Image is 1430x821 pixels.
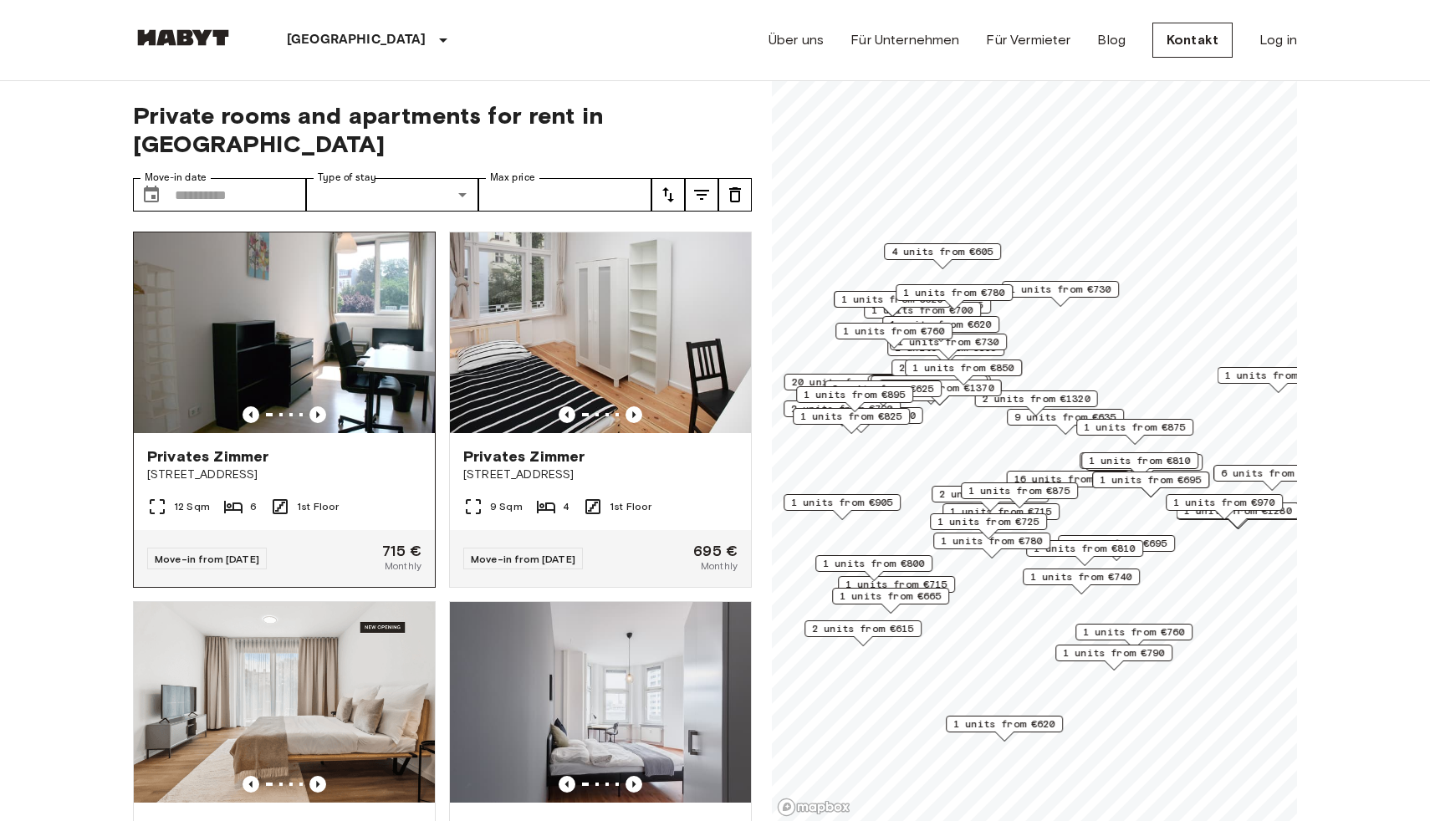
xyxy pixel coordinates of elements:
span: 1 units from €715 [845,577,947,592]
span: 1 units from €1370 [886,380,994,395]
span: [STREET_ADDRESS] [147,467,421,483]
span: 1 units from €1100 [1225,368,1333,383]
img: Marketing picture of unit DE-01-041-02M [134,232,435,433]
label: Max price [490,171,535,185]
img: Marketing picture of unit DE-01-232-03M [450,232,751,433]
label: Type of stay [318,171,376,185]
span: 1 units from €1200 [808,408,916,423]
span: 1 units from €1280 [1184,503,1292,518]
button: Previous image [309,406,326,423]
span: 3 units from €625 [832,381,934,396]
div: Map marker [835,323,952,349]
span: Move-in from [DATE] [471,553,575,565]
span: Move-in from [DATE] [155,553,259,565]
a: Für Vermieter [986,30,1070,50]
div: Map marker [932,486,1049,512]
div: Map marker [1023,569,1140,594]
span: Private rooms and apartments for rent in [GEOGRAPHIC_DATA] [133,101,752,158]
div: Map marker [1007,471,1130,497]
img: Marketing picture of unit DE-01-047-05H [450,602,751,803]
div: Map marker [1092,472,1209,497]
span: 1st Floor [610,499,651,514]
span: 6 units from €645 [1221,466,1323,481]
div: Map marker [1080,452,1197,478]
div: Map marker [896,284,1013,310]
a: Für Unternehmen [850,30,959,50]
span: 2 units from €790 [791,401,893,416]
span: 1 units from €825 [800,409,902,424]
label: Move-in date [145,171,207,185]
div: Map marker [1075,624,1193,650]
span: 2 units from €695 [1065,536,1167,551]
span: 1st Floor [297,499,339,514]
span: 1 units from €620 [890,317,992,332]
div: Map marker [871,375,988,401]
span: 1 units from €715 [950,504,1052,519]
span: 1 units from €740 [1030,569,1132,584]
span: 9 Sqm [490,499,523,514]
a: Blog [1097,30,1126,50]
div: Map marker [834,291,951,317]
button: Previous image [559,776,575,793]
span: Privates Zimmer [463,446,585,467]
a: Kontakt [1152,23,1233,58]
div: Map marker [784,400,901,426]
span: 4 units from €605 [891,244,993,259]
span: 2 units from €615 [812,621,914,636]
a: Über uns [769,30,824,50]
span: 1 units from €810 [1089,453,1191,468]
div: Map marker [1058,535,1175,561]
span: 1 units from €970 [1173,495,1275,510]
span: 1 units from €780 [941,533,1043,548]
div: Map marker [870,375,987,400]
div: Map marker [784,494,901,520]
span: 2 units from €1320 [983,391,1090,406]
span: 9 units from €665 [878,376,980,391]
span: 715 € [382,543,421,558]
span: 1 units from €790 [1063,645,1165,660]
span: 4 [563,499,569,514]
span: Monthly [701,558,738,574]
div: Map marker [825,380,942,406]
span: 1 units from €620 [841,292,943,307]
a: Log in [1259,30,1297,50]
div: Map marker [1081,452,1198,478]
a: Marketing picture of unit DE-01-232-03MPrevious imagePrevious imagePrivates Zimmer[STREET_ADDRESS... [449,232,752,588]
div: Map marker [961,482,1078,508]
div: Map marker [804,620,922,646]
span: 1 units from €905 [791,495,893,510]
button: Previous image [243,406,259,423]
div: Map marker [930,513,1047,539]
span: 1 units from €730 [1009,282,1111,297]
div: Map marker [1076,419,1193,445]
div: Map marker [905,360,1022,385]
a: Mapbox logo [777,798,850,817]
div: Map marker [1218,367,1341,393]
span: 9 units from €635 [1014,410,1116,425]
img: Marketing picture of unit DE-01-491-304-001 [134,602,435,803]
div: Map marker [868,375,991,401]
span: 1 units from €700 [871,303,973,318]
span: Privates Zimmer [147,446,268,467]
div: Map marker [796,386,913,412]
span: 1 units from €875 [968,483,1070,498]
button: Previous image [626,406,642,423]
span: 1 units from €760 [843,324,945,339]
div: Map marker [975,390,1098,416]
div: Map marker [879,380,1002,405]
span: 16 units from €695 [1014,472,1122,487]
span: 6 [250,499,257,514]
span: 1 units from €850 [912,360,1014,375]
button: tune [685,178,718,212]
div: Map marker [891,360,1009,385]
a: Marketing picture of unit DE-01-041-02MPrevious imagePrevious imagePrivates Zimmer[STREET_ADDRESS... [133,232,436,588]
button: Previous image [309,776,326,793]
div: Map marker [1007,409,1124,435]
div: Map marker [933,533,1050,558]
span: Monthly [385,558,421,574]
button: Previous image [626,776,642,793]
div: Map marker [1002,281,1119,307]
div: Map marker [882,316,999,342]
span: 695 € [693,543,738,558]
span: 1 units from €725 [937,514,1039,529]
